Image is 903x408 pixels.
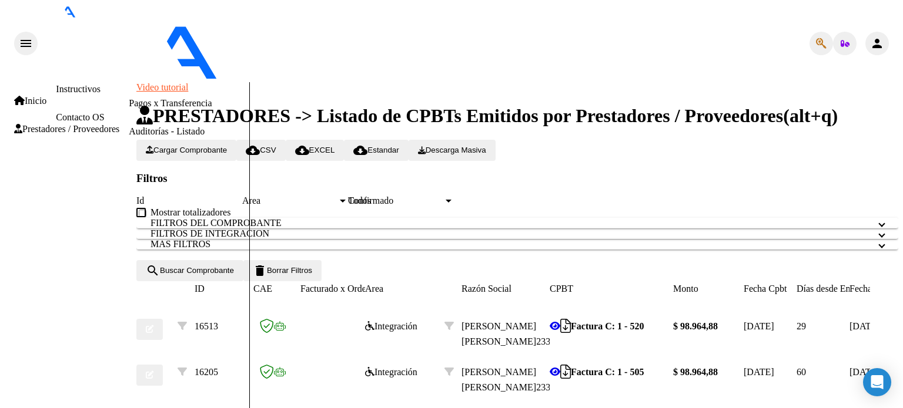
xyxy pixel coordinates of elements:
[744,281,797,296] datatable-header-cell: Fecha Cpbt
[571,321,644,331] strong: Factura C: 1 - 520
[744,284,787,294] span: Fecha Cpbt
[673,281,744,296] datatable-header-cell: Monto
[461,281,550,296] datatable-header-cell: Razón Social
[14,124,119,134] span: Prestadores / Proveedores
[253,281,300,296] datatable-header-cell: CAE
[253,264,267,278] mat-icon: delete
[673,367,718,377] strong: $ 98.964,88
[461,367,536,392] span: [PERSON_NAME] [PERSON_NAME]
[365,367,417,377] span: Integración
[300,284,384,294] span: Facturado x Orden De
[345,72,502,82] span: - [PERSON_NAME] [PERSON_NAME]
[797,321,806,331] span: 29
[365,281,444,296] datatable-header-cell: Area
[253,284,272,294] span: CAE
[461,365,550,395] div: 23331123374
[129,98,212,108] a: Pagos x Transferencia
[673,284,698,294] span: Monto
[863,368,891,396] div: Open Intercom Messenger
[38,18,316,80] img: Logo SAAS
[418,146,486,154] span: Descarga Masiva
[560,372,571,372] i: Descargar documento
[409,144,496,154] app-download-masive: Descarga masiva de comprobantes (adjuntos)
[295,146,335,154] span: EXCEL
[365,321,417,331] span: Integración
[56,84,101,94] a: Instructivos
[14,96,46,106] span: Inicio
[797,367,806,377] span: 60
[870,36,884,50] mat-icon: person
[560,326,571,326] i: Descargar documento
[253,266,312,275] span: Borrar Filtros
[850,367,880,377] span: [DATE]
[461,321,536,346] span: [PERSON_NAME] [PERSON_NAME]
[797,284,871,294] span: Días desde Emisión
[150,218,870,228] mat-panel-title: FILTROS DEL COMPROBANTE
[673,321,718,331] strong: $ 98.964,88
[461,319,550,349] div: 23331123374
[348,195,371,205] span: Todos
[246,143,260,157] mat-icon: cloud_download
[242,195,337,206] span: Area
[571,367,644,377] strong: Factura C: 1 - 505
[365,284,383,294] span: Area
[783,105,838,126] span: (alt+q)
[850,281,902,296] datatable-header-cell: Fecha Recibido
[150,228,870,239] mat-panel-title: FILTROS DE INTEGRACION
[744,367,774,377] span: [DATE]
[461,284,511,294] span: Razón Social
[744,321,774,331] span: [DATE]
[550,281,673,296] datatable-header-cell: CPBT
[316,72,345,82] span: - ospiv
[550,284,573,294] span: CPBT
[295,143,309,157] mat-icon: cloud_download
[300,281,365,296] datatable-header-cell: Facturado x Orden De
[136,105,783,126] span: PRESTADORES -> Listado de CPBTs Emitidos por Prestadores / Proveedores
[56,112,104,122] a: Contacto OS
[19,36,33,50] mat-icon: menu
[850,321,880,331] span: [DATE]
[129,126,205,136] a: Auditorías - Listado
[353,146,399,154] span: Estandar
[246,146,276,154] span: CSV
[353,143,367,157] mat-icon: cloud_download
[797,281,850,296] datatable-header-cell: Días desde Emisión
[150,239,870,249] mat-panel-title: MAS FILTROS
[136,172,898,185] h3: Filtros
